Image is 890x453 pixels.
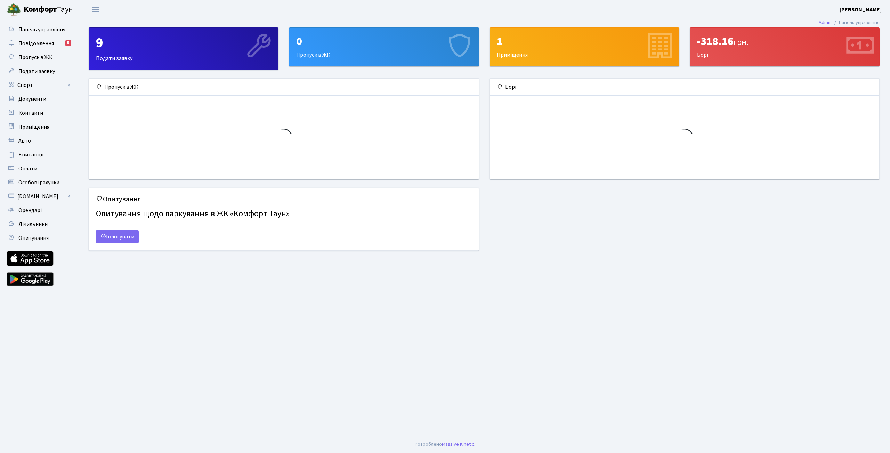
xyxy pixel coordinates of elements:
div: 9 [96,35,271,51]
span: грн. [734,36,749,48]
a: Квитанції [3,148,73,162]
a: Пропуск в ЖК [3,50,73,64]
span: Лічильники [18,220,48,228]
b: Комфорт [24,4,57,15]
h4: Опитування щодо паркування в ЖК «Комфорт Таун» [96,206,472,222]
a: [DOMAIN_NAME] [3,189,73,203]
a: Подати заявку [3,64,73,78]
span: Оплати [18,165,37,172]
a: Документи [3,92,73,106]
span: Пропуск в ЖК [18,54,52,61]
span: Опитування [18,234,49,242]
div: Пропуск в ЖК [289,28,478,66]
a: Admin [819,19,832,26]
a: [PERSON_NAME] [840,6,882,14]
div: -318.16 [697,35,872,48]
a: Оплати [3,162,73,176]
a: Особові рахунки [3,176,73,189]
button: Переключити навігацію [87,4,104,15]
span: Особові рахунки [18,179,59,186]
span: Подати заявку [18,67,55,75]
span: Контакти [18,109,43,117]
div: Борг [690,28,879,66]
span: Панель управління [18,26,65,33]
h5: Опитування [96,195,472,203]
a: Massive Kinetic [442,440,474,448]
a: Спорт [3,78,73,92]
span: Документи [18,95,46,103]
span: Повідомлення [18,40,54,47]
span: Приміщення [18,123,49,131]
div: . [415,440,475,448]
span: Авто [18,137,31,145]
span: Таун [24,4,73,16]
a: Опитування [3,231,73,245]
span: Орендарі [18,207,42,214]
div: 0 [296,35,471,48]
img: logo.png [7,3,21,17]
a: Повідомлення5 [3,37,73,50]
a: 9Подати заявку [89,27,278,70]
span: Квитанції [18,151,44,159]
li: Панель управління [832,19,880,26]
a: Орендарі [3,203,73,217]
nav: breadcrumb [808,15,890,30]
div: Приміщення [490,28,679,66]
div: 1 [497,35,672,48]
a: Розроблено [415,440,442,448]
a: Лічильники [3,217,73,231]
div: 5 [65,40,71,46]
a: Контакти [3,106,73,120]
div: Пропуск в ЖК [89,79,479,96]
a: Приміщення [3,120,73,134]
a: 0Пропуск в ЖК [289,27,479,66]
a: Авто [3,134,73,148]
div: Борг [490,79,880,96]
div: Подати заявку [89,28,278,70]
a: Панель управління [3,23,73,37]
a: 1Приміщення [489,27,679,66]
a: Голосувати [96,230,139,243]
